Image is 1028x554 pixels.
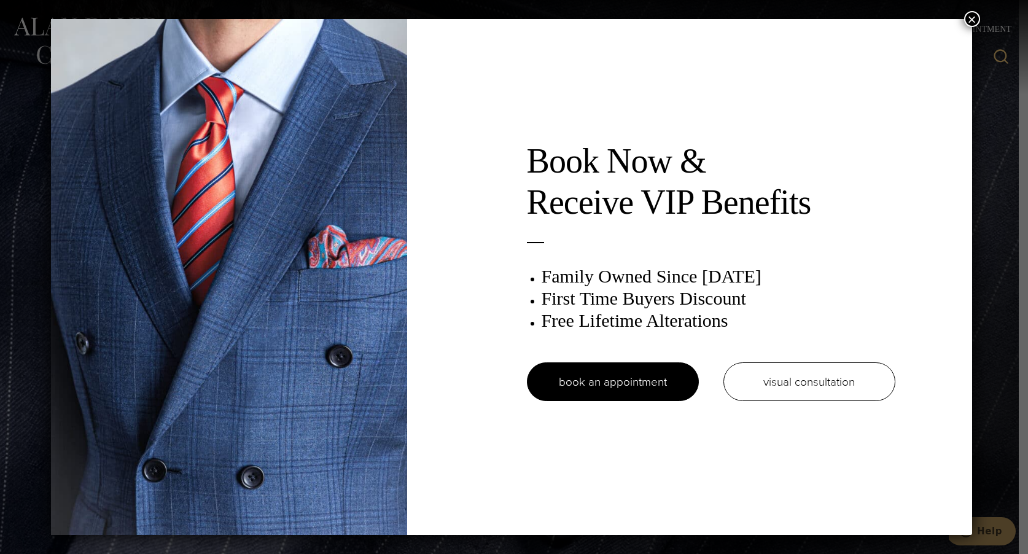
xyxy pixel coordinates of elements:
h3: Free Lifetime Alterations [542,310,895,332]
a: book an appointment [527,362,699,401]
h3: Family Owned Since [DATE] [542,265,895,287]
h3: First Time Buyers Discount [542,287,895,310]
button: Close [964,11,980,27]
a: visual consultation [723,362,895,401]
span: Help [28,9,53,20]
h2: Book Now & Receive VIP Benefits [527,141,895,223]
